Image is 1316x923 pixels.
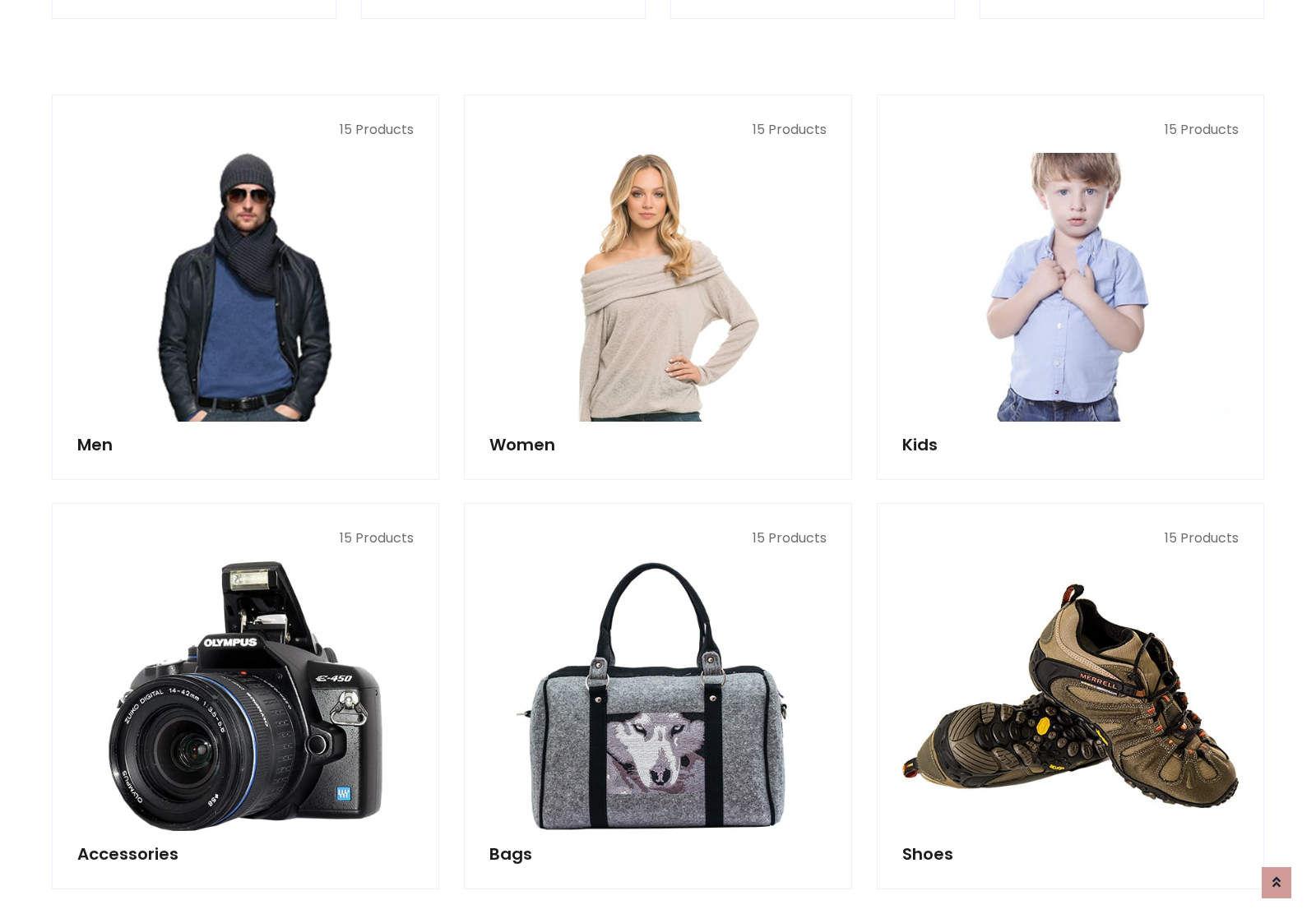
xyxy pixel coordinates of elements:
[489,435,826,455] h5: Women
[902,844,1239,864] h5: Shoes
[902,435,1239,455] h5: Kids
[489,528,826,548] p: 15 Products
[489,844,826,864] h5: Bags
[902,528,1239,548] p: 15 Products
[77,528,414,548] p: 15 Products
[77,844,414,864] h5: Accessories
[489,120,826,140] p: 15 Products
[77,120,414,140] p: 15 Products
[902,120,1239,140] p: 15 Products
[77,435,414,455] h5: Men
